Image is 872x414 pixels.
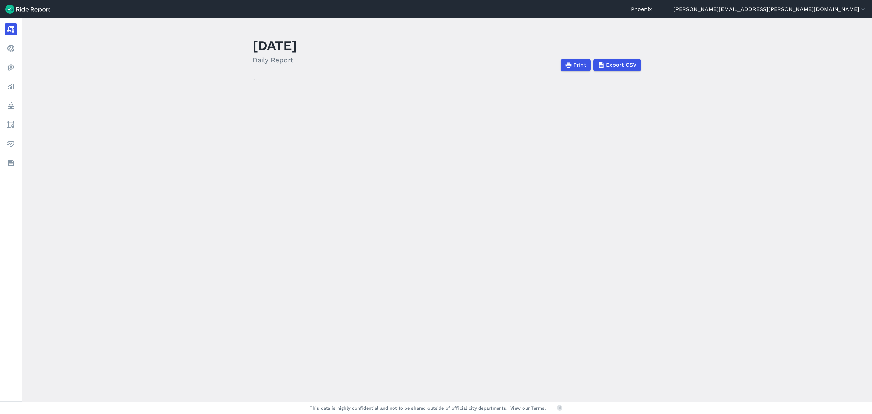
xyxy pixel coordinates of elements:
h2: Daily Report [253,55,297,65]
button: [PERSON_NAME][EMAIL_ADDRESS][PERSON_NAME][DOMAIN_NAME] [673,5,867,13]
span: Print [573,61,586,69]
button: Print [561,59,591,71]
button: Export CSV [593,59,641,71]
a: Areas [5,119,17,131]
img: Ride Report [5,5,50,14]
a: Analyze [5,80,17,93]
span: Export CSV [606,61,637,69]
a: View our Terms. [510,405,546,411]
a: Phoenix [631,5,652,13]
a: Health [5,138,17,150]
h1: [DATE] [253,36,297,55]
a: Policy [5,100,17,112]
a: Heatmaps [5,61,17,74]
a: Datasets [5,157,17,169]
a: Realtime [5,42,17,55]
a: Report [5,23,17,35]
